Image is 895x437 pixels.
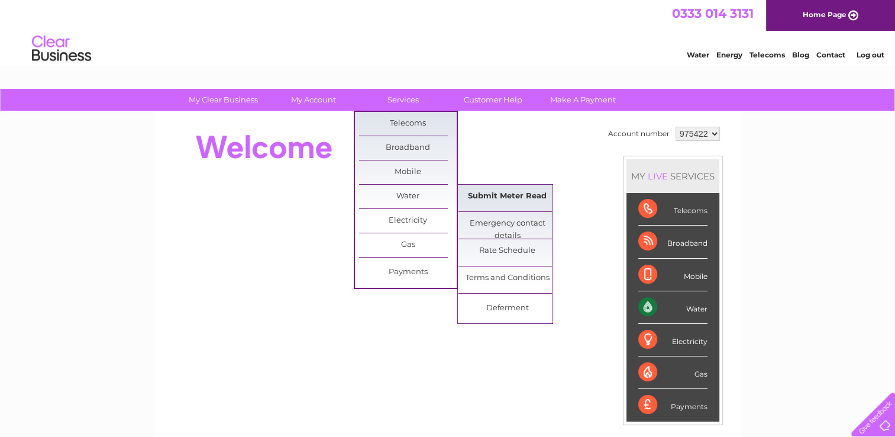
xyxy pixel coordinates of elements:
td: Account number [605,124,673,144]
a: Mobile [359,160,457,184]
a: Water [687,50,709,59]
a: Blog [792,50,809,59]
a: My Clear Business [175,89,272,111]
a: Payments [359,261,457,284]
a: Submit Meter Read [458,185,556,208]
img: logo.png [31,31,92,67]
a: Energy [716,50,742,59]
a: Rate Schedule [458,239,556,263]
a: Emergency contact details [458,212,556,236]
a: My Account [264,89,362,111]
div: Gas [638,356,707,389]
a: Terms and Conditions [458,266,556,290]
div: Clear Business is a trading name of Verastar Limited (registered in [GEOGRAPHIC_DATA] No. 3667643... [169,7,728,57]
a: Customer Help [444,89,542,111]
div: LIVE [645,171,670,182]
div: Telecoms [638,193,707,226]
a: Log out [856,50,884,59]
a: Broadband [359,136,457,160]
div: Payments [638,389,707,421]
a: Telecoms [359,112,457,136]
div: Water [638,291,707,324]
a: Telecoms [749,50,785,59]
a: Services [354,89,452,111]
a: 0333 014 3131 [672,6,754,21]
a: Water [359,185,457,208]
a: Deferment [458,297,556,320]
div: Broadband [638,226,707,258]
a: Contact [816,50,845,59]
div: Electricity [638,324,707,356]
div: Mobile [638,259,707,291]
a: Gas [359,233,457,257]
div: MY SERVICES [626,159,719,193]
a: Electricity [359,209,457,233]
a: Make A Payment [534,89,632,111]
